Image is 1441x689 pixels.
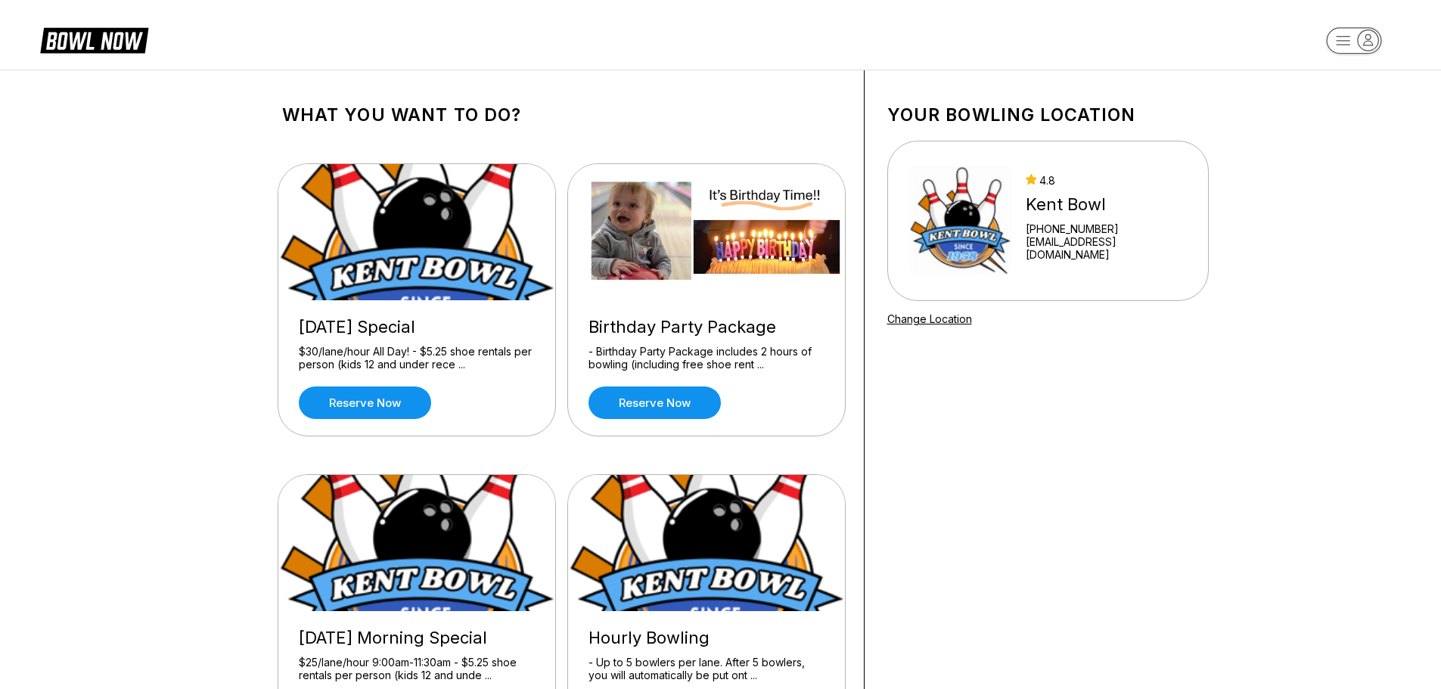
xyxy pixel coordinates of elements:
div: [DATE] Special [299,317,535,337]
h1: What you want to do? [282,104,841,126]
img: Wednesday Special [278,164,557,300]
img: Kent Bowl [908,164,1013,278]
div: - Up to 5 bowlers per lane. After 5 bowlers, you will automatically be put ont ... [589,656,825,682]
div: [PHONE_NUMBER] [1026,222,1188,235]
img: Birthday Party Package [568,164,846,300]
a: Reserve now [589,386,721,419]
div: - Birthday Party Package includes 2 hours of bowling (including free shoe rent ... [589,345,825,371]
div: $25/lane/hour 9:00am-11:30am - $5.25 shoe rentals per person (kids 12 and unde ... [299,656,535,682]
div: 4.8 [1026,174,1188,187]
h1: Your bowling location [887,104,1209,126]
a: [EMAIL_ADDRESS][DOMAIN_NAME] [1026,235,1188,261]
img: Hourly Bowling [568,475,846,611]
div: Birthday Party Package [589,317,825,337]
a: Reserve now [299,386,431,419]
div: [DATE] Morning Special [299,628,535,648]
img: Sunday Morning Special [278,475,557,611]
a: Change Location [887,312,972,325]
div: Hourly Bowling [589,628,825,648]
div: $30/lane/hour All Day! - $5.25 shoe rentals per person (kids 12 and under rece ... [299,345,535,371]
div: Kent Bowl [1026,194,1188,215]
